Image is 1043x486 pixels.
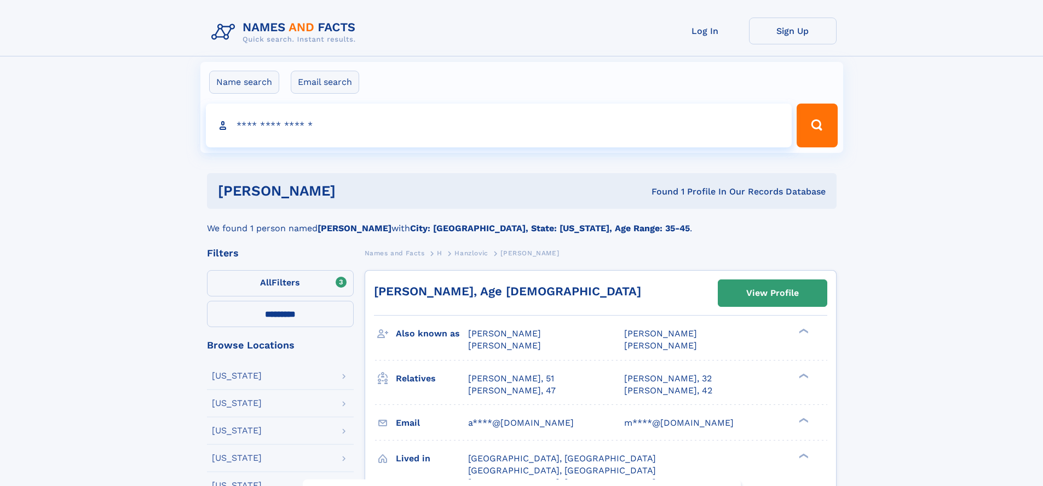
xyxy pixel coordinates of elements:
[410,223,690,233] b: City: [GEOGRAPHIC_DATA], State: [US_STATE], Age Range: 35-45
[374,284,641,298] a: [PERSON_NAME], Age [DEMOGRAPHIC_DATA]
[212,399,262,408] div: [US_STATE]
[493,186,826,198] div: Found 1 Profile In Our Records Database
[468,373,554,385] a: [PERSON_NAME], 51
[796,416,809,424] div: ❯
[212,454,262,462] div: [US_STATE]
[212,426,262,435] div: [US_STATE]
[437,246,442,260] a: H
[396,369,468,388] h3: Relatives
[500,249,559,257] span: [PERSON_NAME]
[437,249,442,257] span: H
[260,277,272,288] span: All
[396,449,468,468] h3: Lived in
[207,209,837,235] div: We found 1 person named with .
[468,453,656,464] span: [GEOGRAPHIC_DATA], [GEOGRAPHIC_DATA]
[291,71,359,94] label: Email search
[718,280,827,306] a: View Profile
[209,71,279,94] label: Name search
[468,465,656,476] span: [GEOGRAPHIC_DATA], [GEOGRAPHIC_DATA]
[454,246,488,260] a: Hanzlovic
[624,385,712,397] a: [PERSON_NAME], 42
[749,18,837,44] a: Sign Up
[365,246,425,260] a: Names and Facts
[396,414,468,432] h3: Email
[218,184,494,198] h1: [PERSON_NAME]
[746,281,799,306] div: View Profile
[468,340,541,351] span: [PERSON_NAME]
[396,324,468,343] h3: Also known as
[207,270,354,296] label: Filters
[206,104,792,147] input: search input
[468,385,556,397] a: [PERSON_NAME], 47
[207,340,354,350] div: Browse Locations
[661,18,749,44] a: Log In
[454,249,488,257] span: Hanzlovic
[624,340,697,351] span: [PERSON_NAME]
[796,328,809,335] div: ❯
[318,223,391,233] b: [PERSON_NAME]
[796,452,809,459] div: ❯
[796,372,809,379] div: ❯
[624,373,712,385] a: [PERSON_NAME], 32
[212,371,262,380] div: [US_STATE]
[624,328,697,339] span: [PERSON_NAME]
[468,328,541,339] span: [PERSON_NAME]
[207,248,354,258] div: Filters
[207,18,365,47] img: Logo Names and Facts
[797,104,837,147] button: Search Button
